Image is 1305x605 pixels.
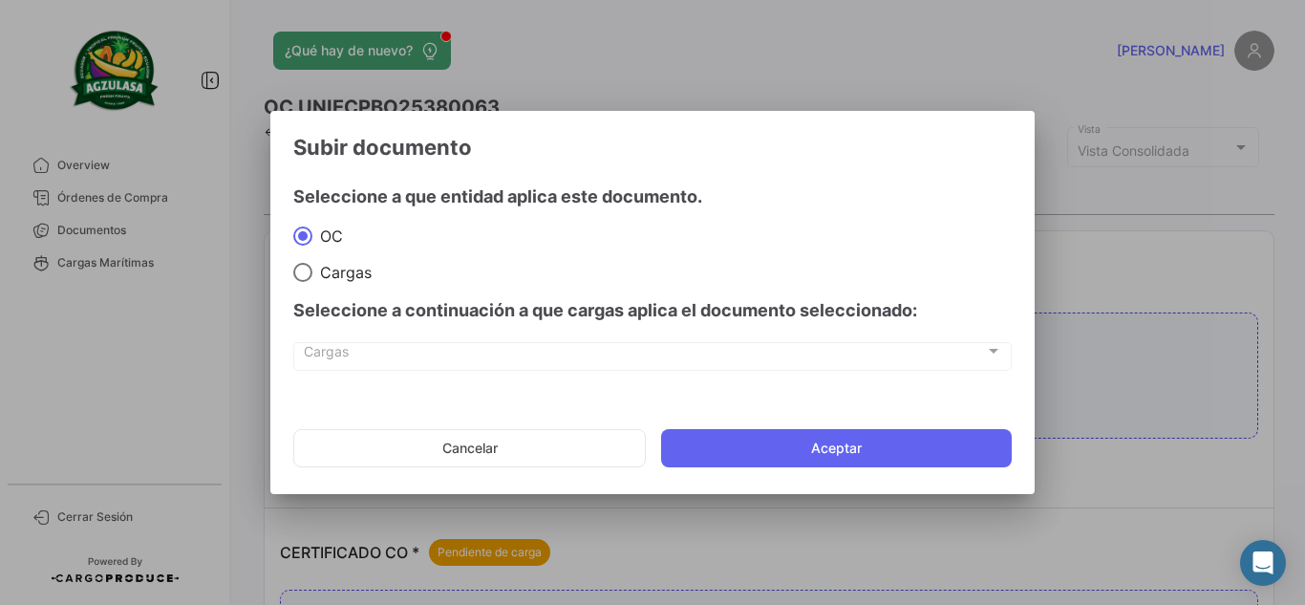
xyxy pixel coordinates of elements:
button: Aceptar [661,429,1012,467]
h4: Seleccione a que entidad aplica este documento. [293,184,1012,210]
h4: Seleccione a continuación a que cargas aplica el documento seleccionado: [293,297,1012,324]
button: Cancelar [293,429,646,467]
span: Cargas [304,347,985,363]
div: Abrir Intercom Messenger [1240,540,1286,586]
span: Cargas [312,263,372,282]
span: OC [312,227,343,246]
h3: Subir documento [293,134,1012,161]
